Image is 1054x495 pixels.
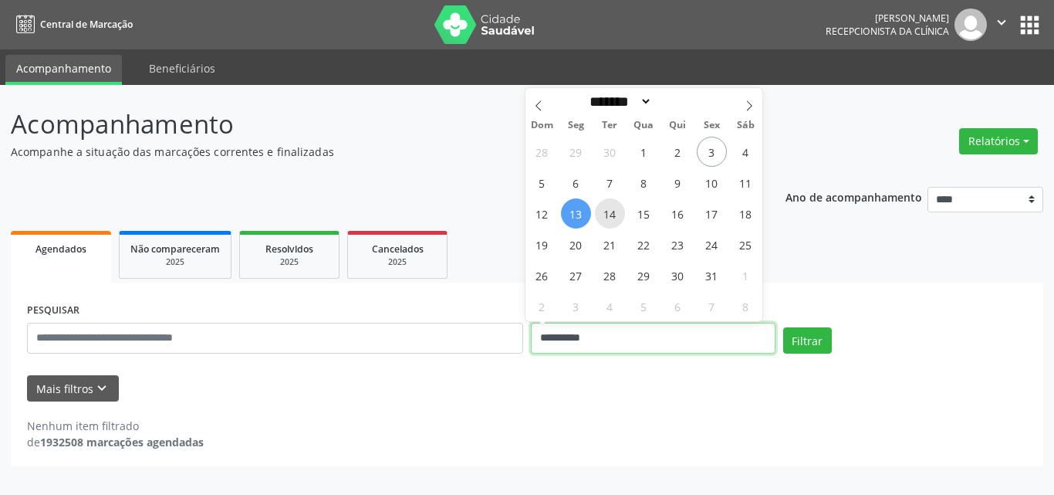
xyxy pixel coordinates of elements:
i: keyboard_arrow_down [93,380,110,397]
span: Outubro 31, 2025 [697,260,727,290]
span: Sáb [728,120,762,131]
span: Ter [593,120,627,131]
span: Novembro 5, 2025 [629,291,659,321]
span: Central de Marcação [40,18,133,31]
input: Year [652,93,703,110]
span: Outubro 30, 2025 [663,260,693,290]
span: Novembro 8, 2025 [731,291,761,321]
a: Central de Marcação [11,12,133,37]
span: Outubro 24, 2025 [697,229,727,259]
button: Filtrar [783,327,832,354]
span: Outubro 27, 2025 [561,260,591,290]
div: [PERSON_NAME] [826,12,949,25]
span: Dom [525,120,559,131]
p: Acompanhamento [11,105,734,144]
span: Novembro 6, 2025 [663,291,693,321]
label: PESQUISAR [27,299,79,323]
button: Mais filtroskeyboard_arrow_down [27,375,119,402]
span: Setembro 28, 2025 [527,137,557,167]
span: Seg [559,120,593,131]
span: Outubro 23, 2025 [663,229,693,259]
span: Qua [627,120,660,131]
a: Acompanhamento [5,55,122,85]
span: Novembro 3, 2025 [561,291,591,321]
span: Outubro 22, 2025 [629,229,659,259]
p: Ano de acompanhamento [785,187,922,206]
span: Novembro 1, 2025 [731,260,761,290]
span: Outubro 28, 2025 [595,260,625,290]
a: Beneficiários [138,55,226,82]
span: Outubro 11, 2025 [731,168,761,198]
span: Outubro 5, 2025 [527,168,557,198]
span: Outubro 18, 2025 [731,198,761,229]
div: 2025 [251,256,328,268]
div: de [27,434,204,450]
span: Outubro 3, 2025 [697,137,727,167]
div: 2025 [130,256,220,268]
span: Outubro 26, 2025 [527,260,557,290]
span: Setembro 30, 2025 [595,137,625,167]
span: Outubro 10, 2025 [697,168,727,198]
span: Outubro 1, 2025 [629,137,659,167]
span: Recepcionista da clínica [826,25,949,38]
span: Cancelados [372,242,424,256]
span: Outubro 13, 2025 [561,198,591,229]
span: Novembro 2, 2025 [527,291,557,321]
span: Novembro 4, 2025 [595,291,625,321]
span: Outubro 8, 2025 [629,168,659,198]
span: Sex [694,120,728,131]
span: Outubro 15, 2025 [629,198,659,229]
span: Outubro 17, 2025 [697,198,727,229]
span: Outubro 4, 2025 [731,137,761,167]
span: Setembro 29, 2025 [561,137,591,167]
span: Resolvidos [265,242,313,256]
span: Novembro 7, 2025 [697,291,727,321]
span: Outubro 12, 2025 [527,198,557,229]
strong: 1932508 marcações agendadas [40,435,204,449]
div: Nenhum item filtrado [27,418,204,434]
span: Outubro 19, 2025 [527,229,557,259]
button: Relatórios [959,128,1038,154]
span: Outubro 9, 2025 [663,168,693,198]
div: 2025 [359,256,436,268]
span: Qui [660,120,694,131]
span: Outubro 6, 2025 [561,168,591,198]
img: img [954,8,987,41]
p: Acompanhe a situação das marcações correntes e finalizadas [11,144,734,160]
button:  [987,8,1016,41]
span: Outubro 21, 2025 [595,229,625,259]
button: apps [1016,12,1043,39]
span: Outubro 16, 2025 [663,198,693,229]
span: Não compareceram [130,242,220,256]
span: Outubro 20, 2025 [561,229,591,259]
span: Outubro 25, 2025 [731,229,761,259]
span: Agendados [35,242,86,256]
span: Outubro 2, 2025 [663,137,693,167]
span: Outubro 7, 2025 [595,168,625,198]
i:  [993,14,1010,31]
select: Month [585,93,653,110]
span: Outubro 14, 2025 [595,198,625,229]
span: Outubro 29, 2025 [629,260,659,290]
